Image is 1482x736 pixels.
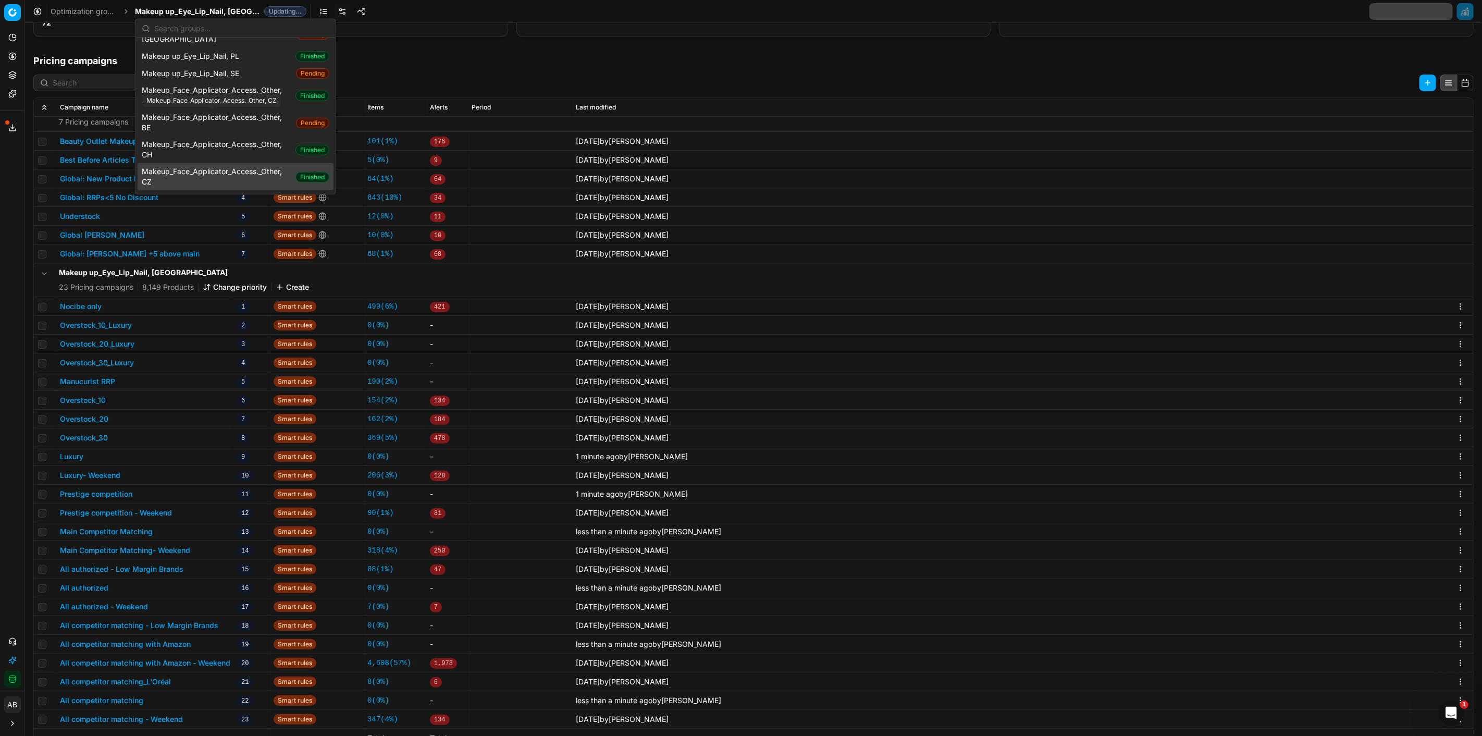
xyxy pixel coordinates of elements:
[430,137,450,147] span: 176
[367,155,389,165] a: 5(0%)
[60,433,108,443] button: Overstock_30
[576,302,600,311] span: [DATE]
[142,112,292,133] span: Makeup_Face_Applicator_Access._Other, BE
[59,267,309,278] h5: Makeup up_Eye_Lip_Nail, [GEOGRAPHIC_DATA]
[60,174,148,184] button: Global: New Product RRP
[142,23,292,44] span: Makeup up_Eye_Lip_Nail, [GEOGRAPHIC_DATA]
[142,166,291,187] span: Makeup_Face_Applicator_Access._Other, CZ
[430,658,457,669] span: 1,978
[367,658,411,668] a: 4,608(57%)
[576,527,652,536] span: less than a minute ago
[576,583,721,593] div: by [PERSON_NAME]
[367,320,389,330] a: 0(0%)
[295,144,329,155] span: Finished
[472,103,491,112] span: Period
[60,395,106,406] button: Overstock_10
[576,192,669,203] div: by [PERSON_NAME]
[576,508,600,517] span: [DATE]
[274,395,316,406] span: Smart rules
[576,249,600,258] span: [DATE]
[576,658,600,667] span: [DATE]
[59,117,128,127] span: 7 Pricing campaigns
[426,522,467,541] td: -
[367,583,389,593] a: 0(0%)
[274,695,316,706] span: Smart rules
[142,85,291,106] span: Makeup_Face_Applicator_Access._Other, AT
[430,546,450,556] span: 250
[576,414,669,424] div: by [PERSON_NAME]
[274,658,316,668] span: Smart rules
[576,174,600,183] span: [DATE]
[426,485,467,504] td: -
[135,6,306,17] span: Makeup up_Eye_Lip_Nail, [GEOGRAPHIC_DATA]Updating...
[576,414,600,423] span: [DATE]
[576,639,721,649] div: by [PERSON_NAME]
[237,358,249,369] span: 4
[135,6,260,17] span: Makeup up_Eye_Lip_Nail, [GEOGRAPHIC_DATA]
[274,639,316,649] span: Smart rules
[274,358,316,368] span: Smart rules
[576,358,600,367] span: [DATE]
[296,29,329,39] span: Pending
[367,433,398,443] a: 369(5%)
[367,230,393,240] a: 10(0%)
[203,282,267,292] button: Change priority
[426,691,467,710] td: -
[576,136,669,146] div: by [PERSON_NAME]
[576,602,669,612] div: by [PERSON_NAME]
[576,395,669,406] div: by [PERSON_NAME]
[51,6,306,17] nav: breadcrumb
[264,6,306,17] span: Updating...
[1460,701,1468,709] span: 1
[367,395,398,406] a: 154(2%)
[576,377,600,386] span: [DATE]
[576,396,600,404] span: [DATE]
[576,452,619,461] span: 1 minute ago
[274,376,316,387] span: Smart rules
[576,339,600,348] span: [DATE]
[367,602,389,612] a: 7(0%)
[60,103,108,112] span: Campaign name
[274,433,316,443] span: Smart rules
[274,320,316,330] span: Smart rules
[367,545,398,556] a: 318(4%)
[274,192,316,203] span: Smart rules
[430,433,450,444] span: 478
[237,471,253,481] span: 10
[237,489,253,500] span: 11
[5,697,20,713] span: AB
[430,602,442,612] span: 7
[430,508,446,519] span: 81
[274,451,316,462] span: Smart rules
[426,335,467,353] td: -
[576,640,652,648] span: less than a minute ago
[430,677,442,688] span: 6
[576,193,600,202] span: [DATE]
[576,470,669,481] div: by [PERSON_NAME]
[154,18,329,39] input: Search groups...
[576,320,669,330] div: by [PERSON_NAME]
[576,714,669,725] div: by [PERSON_NAME]
[237,212,249,222] span: 5
[274,249,316,259] span: Smart rules
[237,230,249,241] span: 6
[274,230,316,240] span: Smart rules
[4,696,21,713] button: AB
[367,714,398,725] a: 347(4%)
[142,282,194,292] span: 8,149 Products
[367,677,389,687] a: 8(0%)
[295,51,329,62] span: Finished
[60,695,143,706] button: All competitor matching
[367,620,389,631] a: 0(0%)
[576,715,600,723] span: [DATE]
[60,620,218,631] button: All competitor matching - Low Margin Brands
[237,452,249,462] span: 9
[237,640,253,650] span: 19
[367,192,402,203] a: 843(10%)
[576,249,669,259] div: by [PERSON_NAME]
[60,230,144,240] button: Global [PERSON_NAME]
[237,565,253,575] span: 15
[38,101,51,114] button: Expand all
[60,339,134,349] button: Overstock_20_Luxury
[237,321,249,331] span: 2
